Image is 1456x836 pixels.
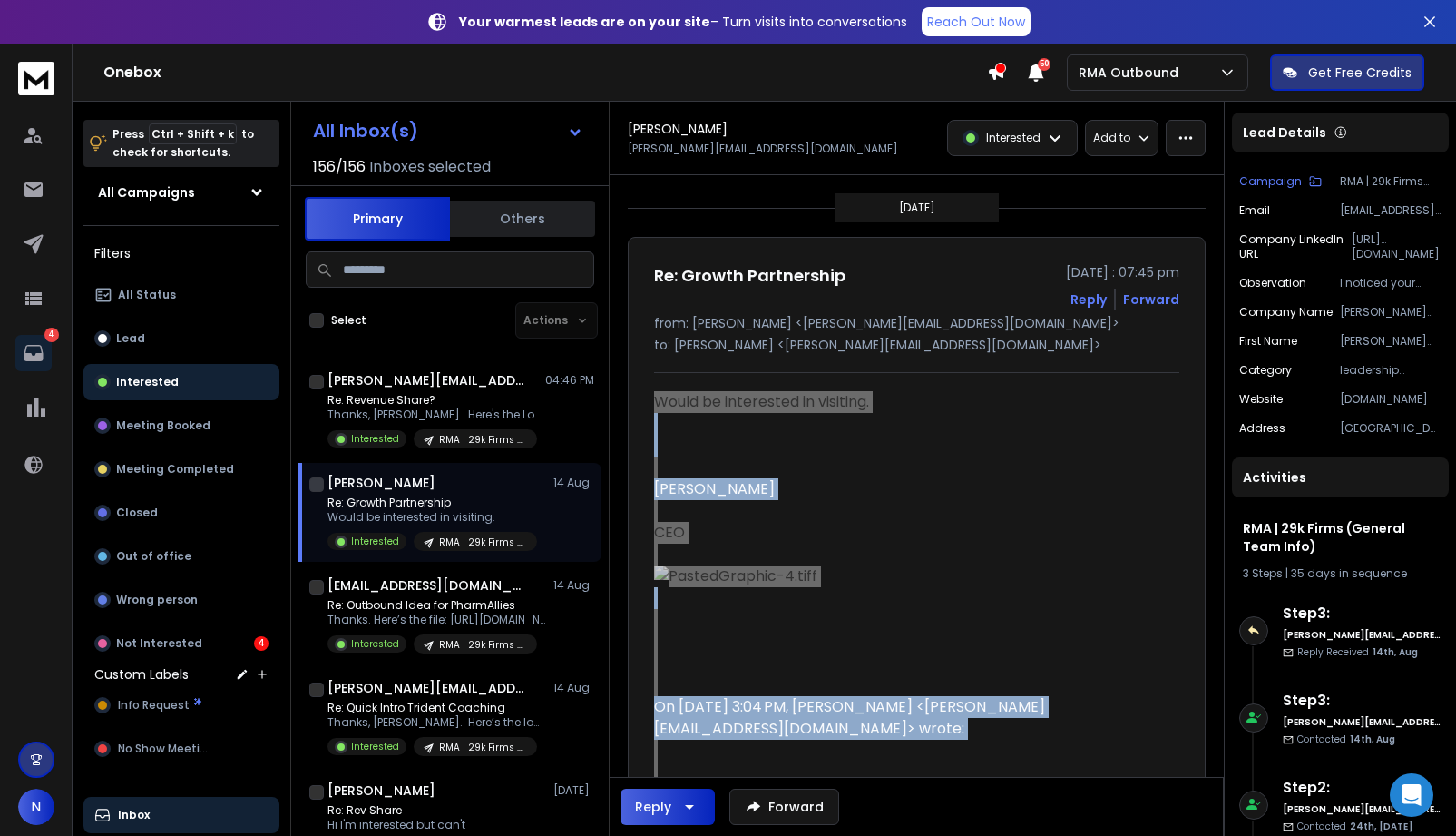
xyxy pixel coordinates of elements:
p: Lead Details [1243,123,1326,142]
p: Interested [986,131,1041,145]
h6: [PERSON_NAME][EMAIL_ADDRESS][DOMAIN_NAME] [1283,802,1441,816]
div: On [DATE] 3:04 PM, [PERSON_NAME] <[PERSON_NAME][EMAIL_ADDRESS][DOMAIN_NAME]> wrote: [654,696,1165,740]
button: Lead [83,320,279,357]
div: Forward [1123,290,1179,309]
button: No Show Meeting [83,731,279,767]
p: [PERSON_NAME] Speaker [1340,305,1441,320]
p: Get Free Credits [1308,64,1412,82]
button: All Campaigns [83,174,279,211]
button: Reply [621,789,715,825]
span: 50 [1038,58,1050,71]
button: Forward [729,789,839,825]
p: Re: Revenue Share? [327,393,545,408]
p: Would be interested in visiting. [327,510,537,525]
button: Meeting Completed [83,451,279,487]
p: from: [PERSON_NAME] <[PERSON_NAME][EMAIL_ADDRESS][DOMAIN_NAME]> [654,314,1179,332]
p: Campaign [1239,174,1302,189]
h3: Custom Labels [94,665,189,684]
p: Thanks, [PERSON_NAME]. Here's the Loom video: [URL][DOMAIN_NAME] [[URL][DOMAIN_NAME]] Basically, we [327,408,545,422]
p: observation [1239,276,1306,290]
h6: Step 3 : [1283,690,1441,712]
p: [PERSON_NAME][EMAIL_ADDRESS][DOMAIN_NAME] [628,142,898,156]
img: PastedGraphic-4.tiff [654,566,1165,587]
strong: Your warmest leads are on your site [459,13,710,31]
button: Interested [83,364,279,400]
p: Contacted [1297,820,1412,833]
h1: [EMAIL_ADDRESS][DOMAIN_NAME] [327,576,527,595]
p: RMA | 29k Firms (General Team Info) [439,741,526,754]
div: 4 [254,636,269,651]
h1: [PERSON_NAME] [327,474,435,492]
h1: All Inbox(s) [313,122,418,140]
p: Company LinkedIn URL [1239,232,1352,261]
a: 4 [15,335,52,371]
p: Not Interested [116,636,202,651]
p: Hi I'm interested but can't [327,818,537,832]
button: Meeting Booked [83,408,279,444]
p: Interested [116,375,179,389]
span: 24th, [DATE] [1350,820,1412,833]
p: RMA | 29k Firms (General Team Info) [439,638,526,652]
button: Wrong person [83,582,279,618]
p: Press to check for shortcuts. [112,125,254,162]
span: 35 days in sequence [1291,566,1407,581]
button: All Inbox(s) [298,113,598,149]
p: category [1239,363,1292,378]
h1: Onebox [103,62,987,84]
p: [DATE] [553,783,594,798]
p: Reply Received [1297,645,1418,659]
button: Others [450,199,595,239]
p: [DOMAIN_NAME] [1340,392,1441,407]
p: All Status [118,288,176,302]
p: [DATE] [899,201,935,215]
span: No Show Meeting [118,742,213,756]
div: [PERSON_NAME] [654,478,1165,500]
p: to: [PERSON_NAME] <[PERSON_NAME][EMAIL_ADDRESS][DOMAIN_NAME]> [654,336,1179,354]
p: Inbox [118,808,150,822]
button: Get Free Credits [1270,54,1424,91]
h1: All Campaigns [98,183,195,202]
h3: Filters [83,241,279,266]
button: Not Interested4 [83,625,279,662]
p: Add to [1093,131,1130,145]
span: Info Request [118,698,190,713]
button: N [18,789,54,825]
p: Re: Outbound Idea for PharmAllies [327,598,545,613]
h1: [PERSON_NAME][EMAIL_ADDRESS][DOMAIN_NAME] [327,679,527,697]
span: 3 Steps [1243,566,1283,581]
p: Out of office [116,549,191,564]
h6: [PERSON_NAME][EMAIL_ADDRESS][DOMAIN_NAME] [1283,628,1441,642]
button: Campaign [1239,174,1322,189]
p: Interested [351,637,399,651]
p: Meeting Booked [116,418,210,433]
div: Open Intercom Messenger [1390,773,1433,817]
h1: [PERSON_NAME] [327,782,435,800]
p: Interested [351,535,399,548]
div: Reply [635,798,671,816]
p: Website [1239,392,1283,407]
p: 14 Aug [553,681,594,695]
p: First Name [1239,334,1297,349]
p: Reach Out Now [927,13,1025,31]
button: Reply [1070,290,1107,309]
p: Closed [116,506,158,520]
p: Re: Growth Partnership [327,496,537,510]
h1: [PERSON_NAME][EMAIL_ADDRESS][DOMAIN_NAME] [327,371,527,389]
h6: Step 2 : [1283,777,1441,799]
p: Lead [116,331,145,346]
button: Closed [83,495,279,531]
h3: Inboxes selected [369,156,491,178]
p: 14 Aug [553,578,594,593]
h6: [PERSON_NAME][EMAIL_ADDRESS][DOMAIN_NAME] [1283,715,1441,729]
span: Ctrl + Shift + k [149,123,237,144]
p: [EMAIL_ADDRESS][DOMAIN_NAME] [1340,203,1441,218]
span: 14th, Aug [1373,645,1418,659]
p: Company Name [1239,305,1333,320]
p: Interested [351,432,399,446]
p: RMA | 29k Firms (General Team Info) [1340,174,1441,189]
p: [DATE] : 07:45 pm [1066,263,1179,281]
p: 4 [44,328,59,342]
p: Address [1239,421,1285,436]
